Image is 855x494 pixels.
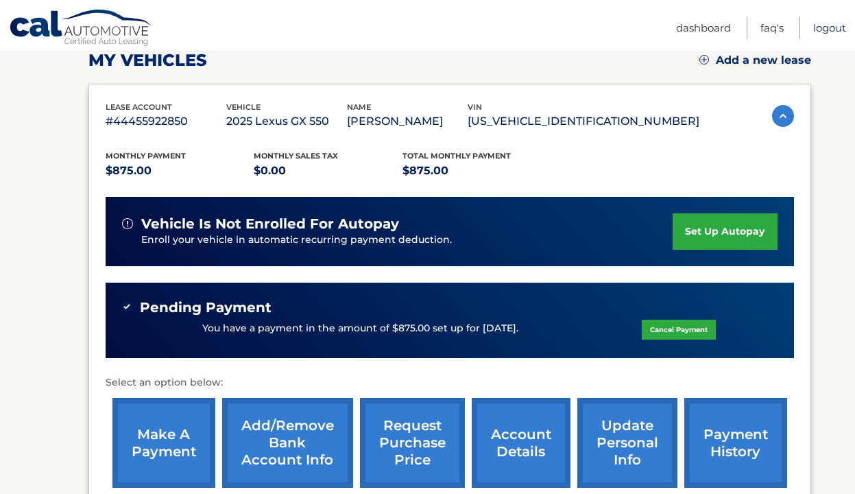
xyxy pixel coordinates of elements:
p: [PERSON_NAME] [347,112,468,131]
a: Add/Remove bank account info [222,398,353,488]
span: Pending Payment [140,299,272,316]
p: $875.00 [402,161,551,180]
img: accordion-active.svg [772,105,794,127]
span: vehicle [226,102,261,112]
a: Cal Automotive [9,9,153,49]
p: Select an option below: [106,375,794,391]
p: #44455922850 [106,112,226,131]
p: Enroll your vehicle in automatic recurring payment deduction. [141,233,673,248]
p: [US_VEHICLE_IDENTIFICATION_NUMBER] [468,112,699,131]
a: update personal info [577,398,677,488]
p: You have a payment in the amount of $875.00 set up for [DATE]. [202,321,518,336]
p: 2025 Lexus GX 550 [226,112,347,131]
p: $875.00 [106,161,254,180]
span: vehicle is not enrolled for autopay [141,215,399,233]
a: request purchase price [360,398,465,488]
a: Logout [813,16,846,39]
h2: my vehicles [88,50,207,71]
a: payment history [684,398,787,488]
a: make a payment [112,398,215,488]
a: FAQ's [760,16,784,39]
a: Add a new lease [699,54,811,67]
span: Monthly sales Tax [254,151,338,161]
span: vin [468,102,482,112]
p: $0.00 [254,161,402,180]
a: set up autopay [673,213,777,250]
span: lease account [106,102,172,112]
a: Cancel Payment [642,320,716,340]
img: alert-white.svg [122,218,133,229]
img: check-green.svg [122,302,132,311]
span: name [347,102,371,112]
a: account details [472,398,570,488]
span: Monthly Payment [106,151,186,161]
img: add.svg [699,55,709,64]
span: Total Monthly Payment [402,151,511,161]
a: Dashboard [676,16,731,39]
